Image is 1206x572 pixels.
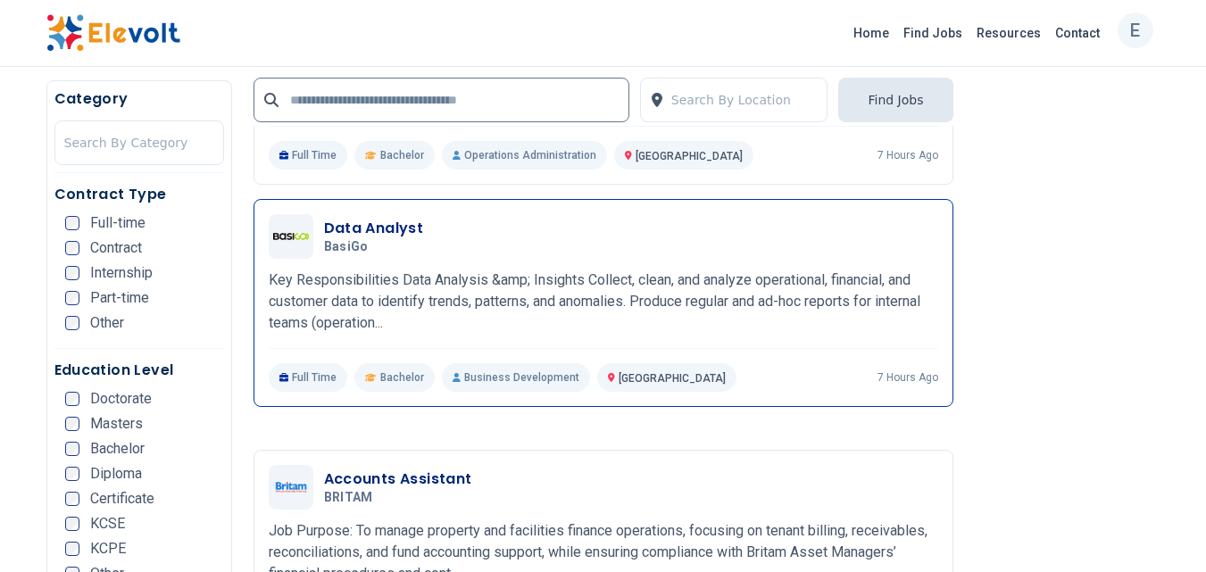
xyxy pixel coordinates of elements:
span: KCPE [90,542,126,556]
a: Resources [969,19,1048,47]
span: KCSE [90,517,125,531]
input: Full-time [65,216,79,230]
input: Masters [65,417,79,431]
a: Contact [1048,19,1107,47]
p: Full Time [269,141,348,170]
input: Part-time [65,291,79,305]
h5: Category [54,88,224,110]
span: Internship [90,266,153,280]
a: Find Jobs [896,19,969,47]
input: Certificate [65,492,79,506]
h5: Education Level [54,360,224,381]
h3: Data Analyst [324,218,424,239]
img: Elevolt [46,14,180,52]
img: BRITAM [273,482,309,493]
p: E [1130,8,1140,53]
span: [GEOGRAPHIC_DATA] [636,150,743,162]
span: Part-time [90,291,149,305]
span: Bachelor [90,442,145,456]
button: E [1118,12,1153,48]
span: Other [90,316,124,330]
span: Doctorate [90,392,152,406]
span: Bachelor [380,370,424,385]
span: Certificate [90,492,154,506]
input: Other [65,316,79,330]
input: Internship [65,266,79,280]
input: Contract [65,241,79,255]
img: BasiGo [273,233,309,240]
input: Diploma [65,467,79,481]
span: BRITAM [324,490,373,506]
input: KCPE [65,542,79,556]
p: 7 hours ago [877,148,938,162]
span: Masters [90,417,143,431]
span: Contract [90,241,142,255]
input: Bachelor [65,442,79,456]
input: KCSE [65,517,79,531]
iframe: Chat Widget [1117,486,1206,572]
h3: Accounts Assistant [324,468,472,490]
a: BasiGoData AnalystBasiGoKey Responsibilities Data Analysis &amp; Insights Collect, clean, and ana... [269,214,938,392]
p: Key Responsibilities Data Analysis &amp; Insights Collect, clean, and analyze operational, financ... [269,269,938,334]
input: Doctorate [65,392,79,406]
span: BasiGo [324,239,369,255]
p: Business Development [442,363,590,392]
span: Full-time [90,216,146,230]
a: Home [846,19,896,47]
span: Bachelor [380,148,424,162]
p: 7 hours ago [877,370,938,385]
span: Diploma [90,467,142,481]
p: Full Time [269,363,348,392]
p: Operations Administration [442,141,607,170]
button: Find Jobs [838,78,952,122]
span: [GEOGRAPHIC_DATA] [619,372,726,385]
h5: Contract Type [54,184,224,205]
